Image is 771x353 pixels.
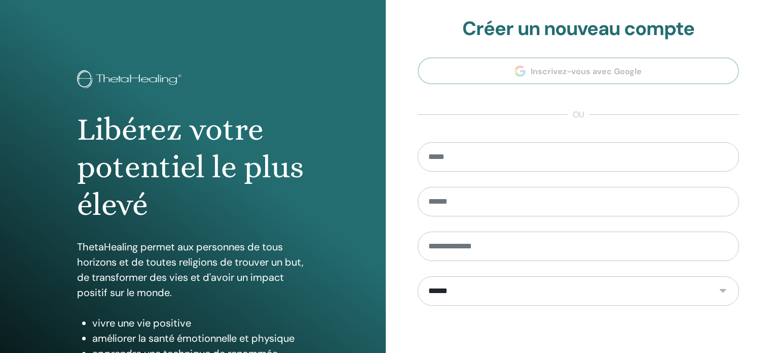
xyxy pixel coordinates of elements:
li: vivre une vie positive [92,315,309,331]
h1: Libérez votre potentiel le plus élevé [77,111,309,224]
span: ou [568,109,589,121]
h2: Créer un nouveau compte [418,17,740,41]
p: ThetaHealing permet aux personnes de tous horizons et de toutes religions de trouver un but, de t... [77,239,309,300]
li: améliorer la santé émotionnelle et physique [92,331,309,346]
